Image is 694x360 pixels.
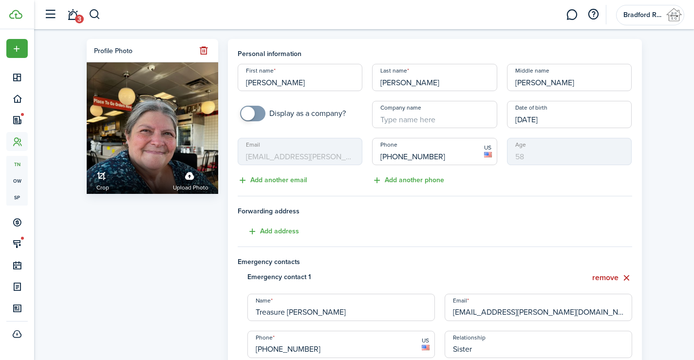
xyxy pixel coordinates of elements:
input: Add phone number [372,138,497,165]
button: Add address [238,226,299,237]
a: tn [6,156,28,172]
img: TenantCloud [9,10,22,19]
a: Crop [96,167,109,193]
a: ow [6,172,28,189]
span: 3 [75,15,84,23]
input: Add phone number [247,331,435,358]
button: Open resource center [585,6,601,23]
div: Profile photo [94,46,132,56]
button: Open menu [6,39,28,58]
input: Type name here [238,64,363,91]
h4: Personal information [238,49,632,59]
a: Notifications [63,2,82,27]
span: US [422,336,430,345]
label: Upload photo [173,167,208,193]
span: Crop [96,183,109,193]
a: Messaging [563,2,581,27]
input: Type name here [247,294,435,321]
input: mm/dd/yyyy [507,101,632,128]
input: Type name here [372,64,497,91]
button: Add another phone [372,175,444,186]
button: Open sidebar [41,5,59,24]
span: Bradford Real Estate Group [623,12,662,19]
span: Upload photo [173,183,208,193]
a: sp [6,189,28,206]
button: remove [592,272,632,284]
span: US [484,143,492,152]
h4: Emergency contacts [238,257,632,267]
button: Add another email [238,175,307,186]
span: Forwarding address [238,206,632,216]
input: Type details here [445,331,632,358]
img: Bradford Real Estate Group [666,7,682,23]
input: Type name here [372,101,497,128]
input: Type name here [507,64,632,91]
input: Add email here [445,294,632,321]
h4: Emergency contact 1 [247,272,435,282]
button: Remove file [197,44,211,57]
button: Search [89,6,101,23]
